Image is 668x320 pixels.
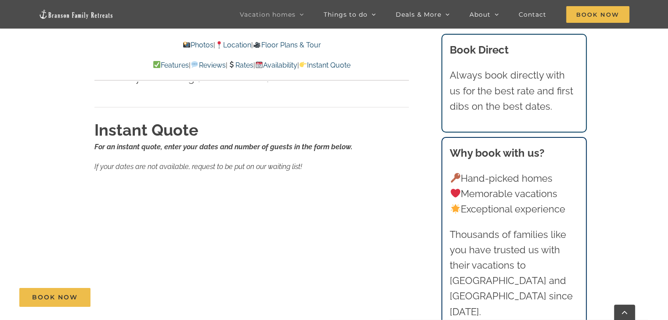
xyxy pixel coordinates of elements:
a: Features [153,61,189,69]
a: Book Now [19,288,90,307]
i: For an instant quote, enter your dates and number of guests in the form below. [94,143,353,151]
img: 👉 [300,61,307,68]
img: ❤️ [451,188,460,198]
a: Reviews [191,61,225,69]
a: Availability [255,61,297,69]
a: Rates [227,61,253,69]
a: Photos [183,41,213,49]
img: 💲 [228,61,235,68]
img: 📍 [216,41,223,48]
img: 🔑 [451,173,460,183]
p: Hand-picked homes Memorable vacations Exceptional experience [450,171,578,217]
a: Instant Quote [299,61,350,69]
span: Book Now [32,294,78,301]
span: Deals & More [396,11,441,18]
p: Always book directly with us for the best rate and first dibs on the best dates. [450,68,578,114]
span: Vacation homes [240,11,296,18]
span: Contact [519,11,546,18]
span: About [469,11,491,18]
p: Thousands of families like you have trusted us with their vacations to [GEOGRAPHIC_DATA] and [GEO... [450,227,578,320]
a: Floor Plans & Tour [253,41,321,49]
span: Things to do [324,11,368,18]
img: 🎥 [253,41,260,48]
img: Branson Family Retreats Logo [39,9,113,19]
a: Location [215,41,251,49]
img: 🌟 [451,204,460,214]
img: 📸 [183,41,190,48]
img: 💬 [191,61,198,68]
h3: Why book with us? [450,145,578,161]
p: | | | | [94,60,409,71]
em: If your dates are not available, request to be put on our waiting list! [94,162,302,171]
span: Book Now [566,6,629,23]
strong: Instant Quote [94,121,199,139]
p: | | [94,40,409,51]
img: 📆 [256,61,263,68]
img: ✅ [153,61,160,68]
b: Book Direct [450,43,509,56]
